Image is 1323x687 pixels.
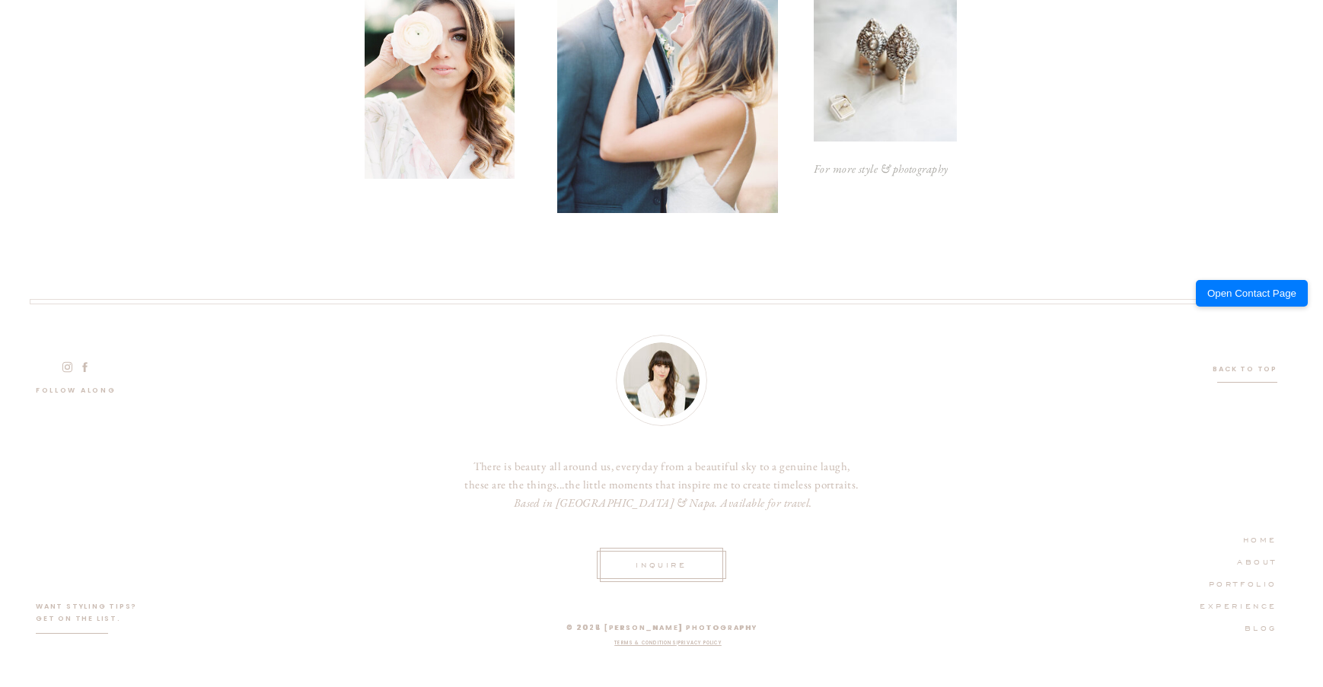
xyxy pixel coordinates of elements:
a: BLog [1212,620,1277,634]
a: INquire [631,557,692,571]
p: want styling tips? GET ON THE LIST. [36,600,144,631]
a: ABOUT [1191,554,1277,568]
p: © 2025 [PERSON_NAME] photography [481,622,843,634]
a: Terms & Conditions [614,640,677,646]
a: EXPERIENCE [1191,598,1277,612]
nav: I [487,639,849,651]
a: Back to top [1212,363,1277,376]
i: Based in [GEOGRAPHIC_DATA] & Napa. Available for travel. [514,495,812,510]
button: Open Contact Page [1196,280,1308,307]
a: HOME [1210,532,1277,545]
i: For more style & photography [814,161,948,176]
a: There is beauty all around us, everyday from a beautiful sky to a genuine laugh, these are the th... [463,457,860,519]
a: Privacy policy [678,640,722,646]
a: PORTFOLIO [1191,576,1277,590]
a: follow along [36,384,128,401]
